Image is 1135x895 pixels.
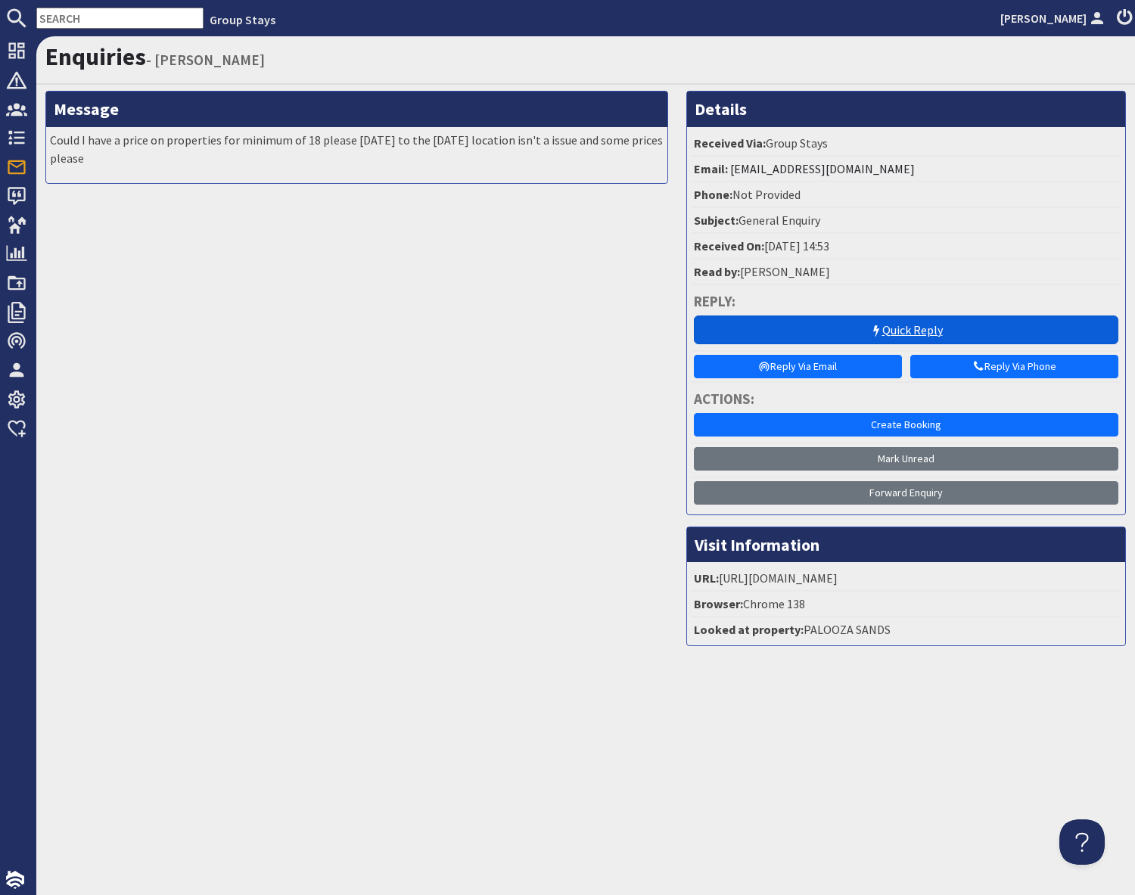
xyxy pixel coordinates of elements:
[691,566,1121,592] li: [URL][DOMAIN_NAME]
[36,8,204,29] input: SEARCH
[691,234,1121,259] li: [DATE] 14:53
[694,135,766,151] strong: Received Via:
[50,131,664,167] p: Could I have a price on properties for minimum of 18 please [DATE] to the [DATE] location isn't a...
[694,264,740,279] strong: Read by:
[694,622,804,637] strong: Looked at property:
[694,315,1118,344] a: Quick Reply
[691,617,1121,642] li: PALOOZA SANDS
[45,42,146,72] a: Enquiries
[694,187,732,202] strong: Phone:
[46,92,667,126] h3: Message
[694,390,1118,408] h4: Actions:
[691,592,1121,617] li: Chrome 138
[6,871,24,889] img: staytech_i_w-64f4e8e9ee0a9c174fd5317b4b171b261742d2d393467e5bdba4413f4f884c10.svg
[694,447,1118,471] a: Mark Unread
[694,596,743,611] strong: Browser:
[694,238,764,253] strong: Received On:
[910,355,1118,378] a: Reply Via Phone
[691,259,1121,285] li: [PERSON_NAME]
[691,182,1121,208] li: Not Provided
[691,208,1121,234] li: General Enquiry
[1059,819,1105,865] iframe: Toggle Customer Support
[694,293,1118,310] h4: Reply:
[687,92,1125,126] h3: Details
[694,570,719,586] strong: URL:
[687,527,1125,562] h3: Visit Information
[691,131,1121,157] li: Group Stays
[1000,9,1108,27] a: [PERSON_NAME]
[694,355,902,378] a: Reply Via Email
[694,413,1118,437] a: Create Booking
[146,51,265,69] small: - [PERSON_NAME]
[694,481,1118,505] a: Forward Enquiry
[694,213,739,228] strong: Subject:
[694,161,728,176] strong: Email:
[210,12,275,27] a: Group Stays
[730,161,915,176] a: [EMAIL_ADDRESS][DOMAIN_NAME]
